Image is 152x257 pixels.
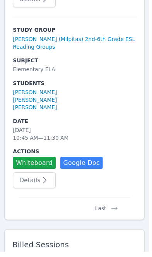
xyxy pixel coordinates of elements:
[13,245,139,254] span: Billed Sessions
[13,160,57,172] button: Whiteboard
[13,176,57,192] button: Details
[61,160,105,172] a: Google Doc
[13,98,58,106] a: [PERSON_NAME]
[13,36,139,51] a: [PERSON_NAME] (Milpitas) 2nd-6th Grade ESL Reading Groups
[13,129,139,144] div: [DATE] 10:45 AM — 11:30 AM
[13,81,139,89] span: Students
[91,202,127,216] button: Last
[13,90,58,98] a: [PERSON_NAME]
[13,151,139,158] span: Actions
[13,27,139,34] span: Study Group
[13,106,58,113] a: [PERSON_NAME]
[13,120,139,127] span: Date
[13,67,139,75] div: Elementary ELA
[13,17,139,202] tr: Study Group[PERSON_NAME] (Milpitas) 2nd-6th Grade ESL Reading GroupsSubjectElementary ELAStudents...
[13,58,139,65] span: Subject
